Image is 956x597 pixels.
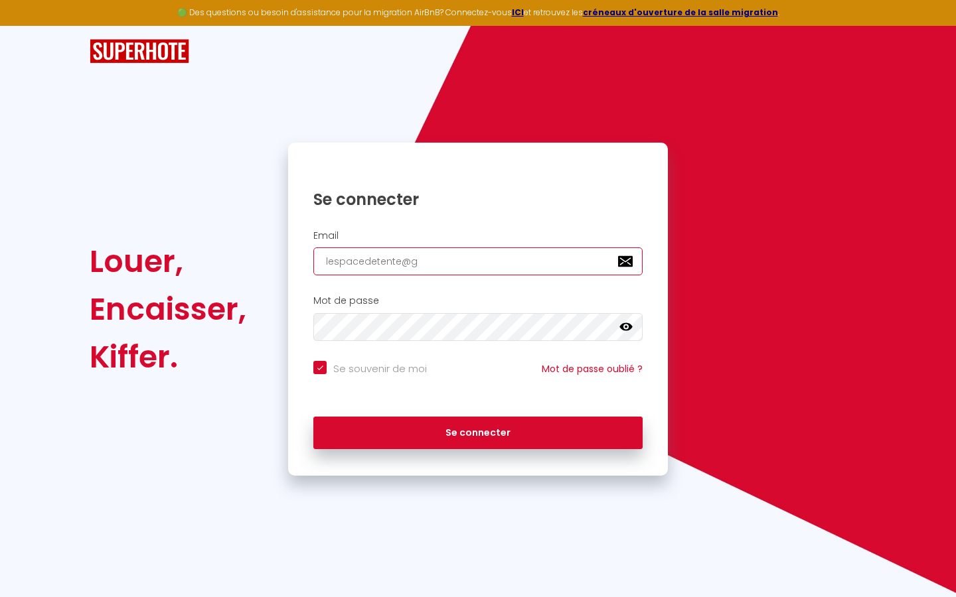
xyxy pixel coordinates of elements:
[512,7,524,18] a: ICI
[90,237,246,285] div: Louer,
[11,5,50,45] button: Ouvrir le widget de chat LiveChat
[313,247,643,275] input: Ton Email
[313,417,643,450] button: Se connecter
[313,189,643,210] h1: Se connecter
[583,7,778,18] a: créneaux d'ouverture de la salle migration
[313,230,643,241] h2: Email
[313,295,643,306] h2: Mot de passe
[90,285,246,333] div: Encaisser,
[90,39,189,64] img: SuperHote logo
[90,333,246,381] div: Kiffer.
[542,362,643,375] a: Mot de passe oublié ?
